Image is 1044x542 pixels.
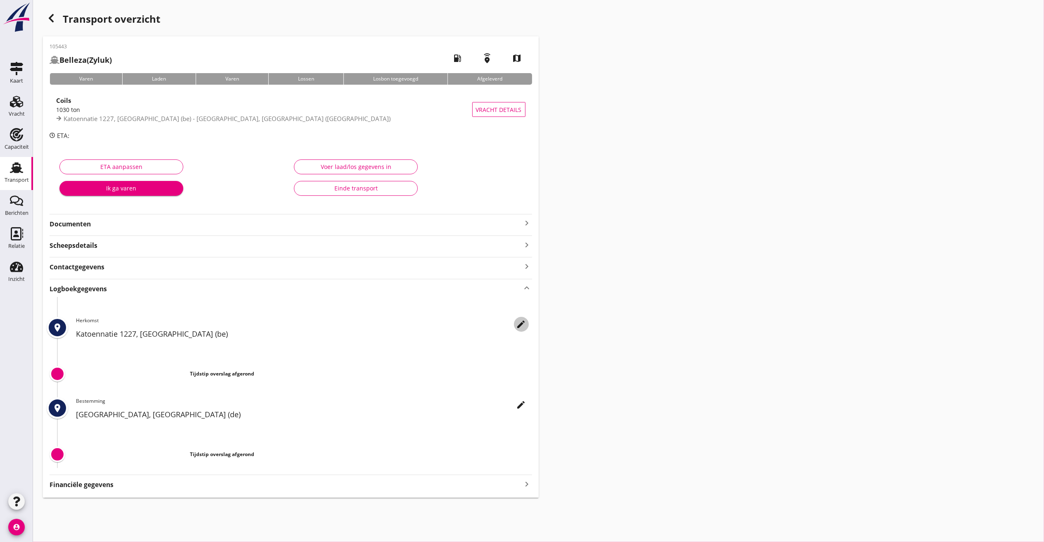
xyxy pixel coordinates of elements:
[50,480,114,490] strong: Financiële gegevens
[294,181,418,196] button: Einde transport
[76,317,99,324] span: Herkomst
[8,243,25,249] div: Relatie
[59,159,183,174] button: ETA aanpassen
[50,73,122,85] div: Varen
[476,47,499,70] i: emergency_share
[447,73,532,85] div: Afgeleverd
[56,96,71,105] strong: Coils
[76,328,532,340] h2: Katoennatie 1227, [GEOGRAPHIC_DATA] (be)
[190,451,254,458] strong: Tijdstip overslag afgerond
[9,111,25,116] div: Vracht
[56,105,472,114] div: 1030 ton
[190,370,254,377] strong: Tijdstip overslag afgerond
[516,400,526,410] i: edit
[50,55,112,66] h2: (Zyluk)
[59,181,183,196] button: Ik ga varen
[76,397,105,404] span: Bestemming
[522,218,532,228] i: keyboard_arrow_right
[5,144,29,150] div: Capaciteit
[8,276,25,282] div: Inzicht
[522,478,532,490] i: keyboard_arrow_right
[343,73,447,85] div: Losbon toegevoegd
[50,262,104,272] strong: Contactgegevens
[301,162,411,171] div: Voer laad/los gegevens in
[294,159,418,174] button: Voer laad/los gegevens in
[50,219,522,229] strong: Documenten
[8,519,25,535] i: account_circle
[5,210,28,216] div: Berichten
[522,283,532,294] i: keyboard_arrow_up
[122,73,195,85] div: Laden
[64,114,391,123] span: Katoennatie 1227, [GEOGRAPHIC_DATA] (be) - [GEOGRAPHIC_DATA], [GEOGRAPHIC_DATA] ([GEOGRAPHIC_DATA])
[66,162,176,171] div: ETA aanpassen
[52,323,62,333] i: place
[50,43,112,50] p: 105443
[446,47,469,70] i: local_gas_station
[50,91,532,128] a: Coils1030 tonKatoennatie 1227, [GEOGRAPHIC_DATA] (be) - [GEOGRAPHIC_DATA], [GEOGRAPHIC_DATA] ([GE...
[50,284,107,294] strong: Logboekgegevens
[43,10,539,30] div: Transport overzicht
[506,47,529,70] i: map
[5,177,29,183] div: Transport
[10,78,23,83] div: Kaart
[476,105,522,114] span: Vracht details
[2,2,31,33] img: logo-small.a267ee39.svg
[301,184,411,193] div: Einde transport
[522,239,532,250] i: keyboard_arrow_right
[76,409,532,420] h2: [GEOGRAPHIC_DATA], [GEOGRAPHIC_DATA] (de)
[57,131,69,140] span: ETA:
[196,73,268,85] div: Varen
[472,102,526,117] button: Vracht details
[522,261,532,272] i: keyboard_arrow_right
[59,55,87,65] strong: Belleza
[66,184,177,193] div: Ik ga varen
[52,403,62,413] i: place
[516,319,526,329] i: edit
[268,73,343,85] div: Lossen
[50,241,97,250] strong: Scheepsdetails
